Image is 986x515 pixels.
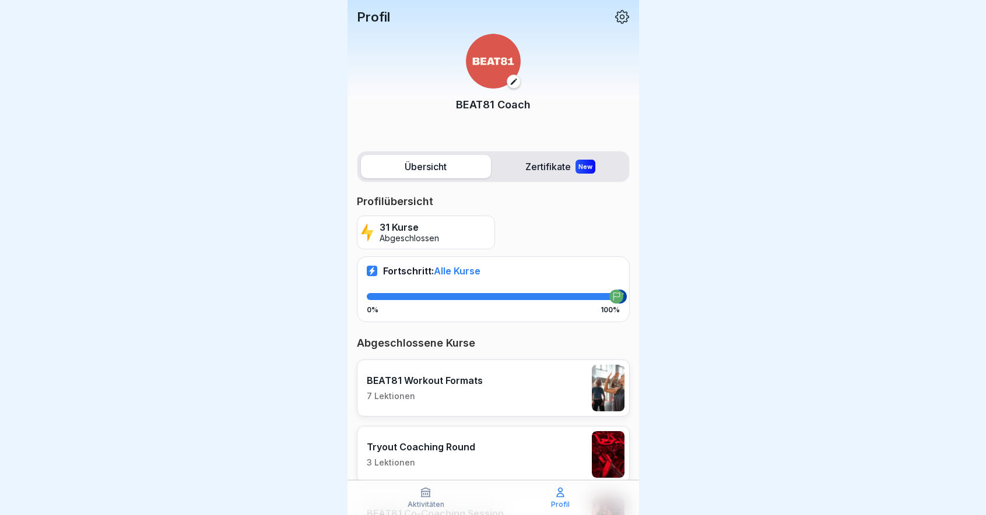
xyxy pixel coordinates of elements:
[361,223,374,242] img: lightning.svg
[361,155,491,178] label: Übersicht
[367,375,483,386] p: BEAT81 Workout Formats
[496,155,626,178] label: Zertifikate
[408,500,444,509] p: Aktivitäten
[357,9,390,24] p: Profil
[592,431,624,478] img: xiv8kcvxauns0s09p74o4wcy.png
[357,426,630,483] a: Tryout Coaching Round3 Lektionen
[357,195,630,209] p: Profilübersicht
[592,365,624,411] img: y9fc2hljz12hjpqmn0lgbk2p.png
[466,34,521,89] img: hrdyj4tscali0st5u12judfl.png
[434,265,480,277] span: Alle Kurse
[380,234,439,244] p: Abgeschlossen
[367,441,475,453] p: Tryout Coaching Round
[367,457,475,468] p: 3 Lektionen
[456,97,531,112] p: BEAT81 Coach
[367,306,378,314] p: 0%
[601,306,620,314] p: 100%
[357,359,630,417] a: BEAT81 Workout Formats7 Lektionen
[367,391,483,401] p: 7 Lektionen
[357,336,630,350] p: Abgeschlossene Kurse
[383,265,480,277] p: Fortschritt:
[576,160,595,174] div: New
[380,222,439,233] p: 31 Kurse
[551,500,570,509] p: Profil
